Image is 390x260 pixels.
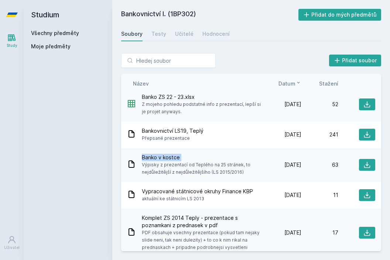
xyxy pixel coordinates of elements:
div: XLSX [127,99,136,110]
a: Testy [151,27,166,41]
div: 241 [301,131,338,138]
a: Study [1,30,22,52]
div: Soubory [121,30,143,38]
span: Komplet ZS 2014 Teply - prezentace s poznamkani z prednasek v pdf [142,214,261,229]
span: Přepsané prezentace [142,135,203,142]
span: Banko ZS 22 - 23.xlsx [142,93,261,101]
div: Hodnocení [202,30,230,38]
span: PDF obsahuje vsechny prezentace (pokud tam nejaky slide neni, tak neni dulezity) + to co k nim ri... [142,229,261,251]
div: Study [7,43,17,48]
button: Datum [278,80,301,87]
a: Hodnocení [202,27,230,41]
span: [DATE] [284,161,301,169]
span: Vypracované státnicové okruhy Finance KBP [142,188,253,195]
div: Uživatel [4,245,20,250]
div: 52 [301,101,338,108]
h2: Bankovnictví I. (1BP302) [121,9,298,21]
div: Testy [151,30,166,38]
button: Název [133,80,149,87]
div: 63 [301,161,338,169]
div: 17 [301,229,338,236]
span: Z mojeho pohledu podstatné info z prezentací, lepší si je projet anyways. [142,101,261,115]
span: Banko v kostce [142,154,261,161]
div: 11 [301,191,338,199]
span: [DATE] [284,101,301,108]
button: Stažení [319,80,338,87]
span: aktuální ke státnicím LS 2013 [142,195,253,202]
span: [DATE] [284,131,301,138]
a: Učitelé [175,27,194,41]
a: Všechny předměty [31,30,79,36]
button: Přidat do mých předmětů [298,9,382,21]
div: Učitelé [175,30,194,38]
a: Uživatel [1,232,22,254]
span: Bankovnictví LS19, Teplý [142,127,203,135]
a: Soubory [121,27,143,41]
span: [DATE] [284,229,301,236]
span: Moje předměty [31,43,71,50]
button: Přidat soubor [329,55,382,66]
span: Výpisky z prezentací od Teplého na 25 stránek, to nejdůležitější z nejdůležitějšího (LS 2015/2016) [142,161,261,176]
span: Datum [278,80,295,87]
span: [DATE] [284,191,301,199]
input: Hledej soubor [121,53,216,68]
